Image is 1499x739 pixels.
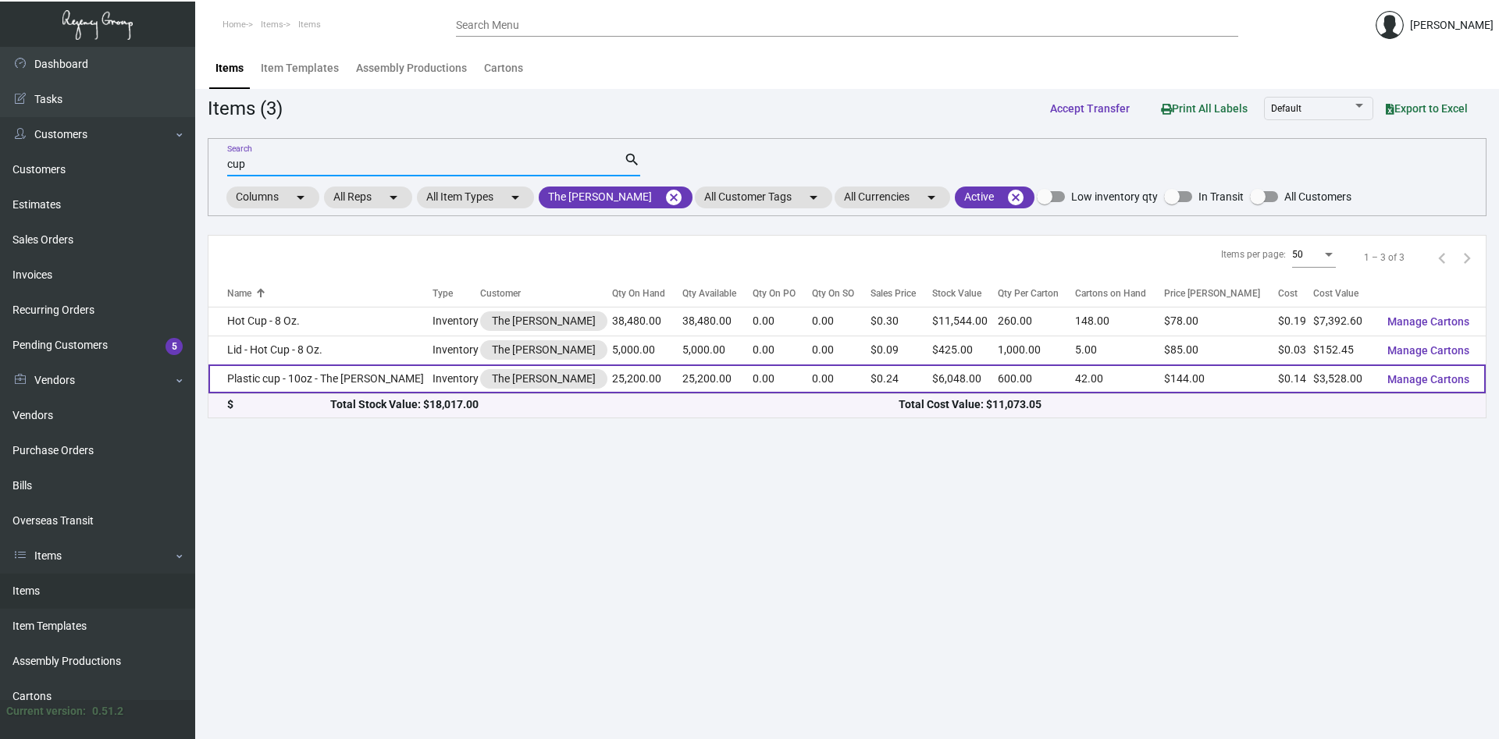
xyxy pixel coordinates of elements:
[1387,315,1469,328] span: Manage Cartons
[1050,102,1130,115] span: Accept Transfer
[1375,307,1482,336] button: Manage Cartons
[1313,307,1375,336] td: $7,392.60
[384,188,403,207] mat-icon: arrow_drop_down
[506,188,525,207] mat-icon: arrow_drop_down
[612,286,665,300] div: Qty On Hand
[998,307,1076,336] td: 260.00
[1075,286,1146,300] div: Cartons on Hand
[1313,286,1375,300] div: Cost Value
[291,188,310,207] mat-icon: arrow_drop_down
[208,336,433,364] td: Lid - Hot Cup - 8 Oz.
[835,187,950,208] mat-chip: All Currencies
[922,188,941,207] mat-icon: arrow_drop_down
[612,336,682,364] td: 5,000.00
[1410,17,1494,34] div: [PERSON_NAME]
[215,60,244,76] div: Items
[1313,336,1375,364] td: $152.45
[492,371,596,387] div: The [PERSON_NAME]
[1278,286,1298,300] div: Cost
[812,336,871,364] td: 0.00
[682,286,736,300] div: Qty Available
[1313,286,1358,300] div: Cost Value
[753,286,796,300] div: Qty On PO
[753,307,812,336] td: 0.00
[612,286,682,300] div: Qty On Hand
[1271,103,1301,114] span: Default
[1075,364,1163,393] td: 42.00
[753,336,812,364] td: 0.00
[682,307,753,336] td: 38,480.00
[998,286,1059,300] div: Qty Per Carton
[1038,94,1142,123] button: Accept Transfer
[1278,286,1313,300] div: Cost
[433,336,480,364] td: Inventory
[330,396,899,413] div: Total Stock Value: $18,017.00
[812,286,854,300] div: Qty On SO
[1071,187,1158,206] span: Low inventory qty
[1198,187,1244,206] span: In Transit
[998,336,1076,364] td: 1,000.00
[356,60,467,76] div: Assembly Productions
[433,286,453,300] div: Type
[955,187,1034,208] mat-chip: Active
[682,364,753,393] td: 25,200.00
[1454,245,1479,270] button: Next page
[1387,373,1469,385] span: Manage Cartons
[682,336,753,364] td: 5,000.00
[932,364,998,393] td: $6,048.00
[1375,365,1482,393] button: Manage Cartons
[1075,307,1163,336] td: 148.00
[1292,249,1303,260] span: 50
[932,286,981,300] div: Stock Value
[1313,364,1375,393] td: $3,528.00
[664,188,683,207] mat-icon: cancel
[433,364,480,393] td: Inventory
[1387,344,1469,357] span: Manage Cartons
[1292,250,1336,261] mat-select: Items per page:
[1161,102,1248,115] span: Print All Labels
[223,20,246,30] span: Home
[812,364,871,393] td: 0.00
[208,94,283,123] div: Items (3)
[1284,187,1351,206] span: All Customers
[1221,247,1286,261] div: Items per page:
[932,307,998,336] td: $11,544.00
[1164,286,1278,300] div: Price [PERSON_NAME]
[871,286,916,300] div: Sales Price
[1075,286,1163,300] div: Cartons on Hand
[298,20,321,30] span: Items
[261,60,339,76] div: Item Templates
[1164,307,1278,336] td: $78.00
[932,336,998,364] td: $425.00
[261,20,283,30] span: Items
[1006,188,1025,207] mat-icon: cancel
[1375,336,1482,364] button: Manage Cartons
[871,364,932,393] td: $0.24
[998,364,1076,393] td: 600.00
[804,188,823,207] mat-icon: arrow_drop_down
[433,307,480,336] td: Inventory
[612,364,682,393] td: 25,200.00
[324,187,412,208] mat-chip: All Reps
[539,187,693,208] mat-chip: The [PERSON_NAME]
[695,187,832,208] mat-chip: All Customer Tags
[998,286,1076,300] div: Qty Per Carton
[871,336,932,364] td: $0.09
[6,703,86,719] div: Current version:
[417,187,534,208] mat-chip: All Item Types
[624,151,640,169] mat-icon: search
[492,313,596,329] div: The [PERSON_NAME]
[932,286,998,300] div: Stock Value
[227,286,433,300] div: Name
[480,279,612,307] th: Customer
[1386,102,1468,115] span: Export to Excel
[227,396,330,413] div: $
[1148,94,1260,123] button: Print All Labels
[1075,336,1163,364] td: 5.00
[484,60,523,76] div: Cartons
[753,364,812,393] td: 0.00
[871,307,932,336] td: $0.30
[1373,94,1480,123] button: Export to Excel
[433,286,480,300] div: Type
[208,364,433,393] td: Plastic cup - 10oz - The [PERSON_NAME]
